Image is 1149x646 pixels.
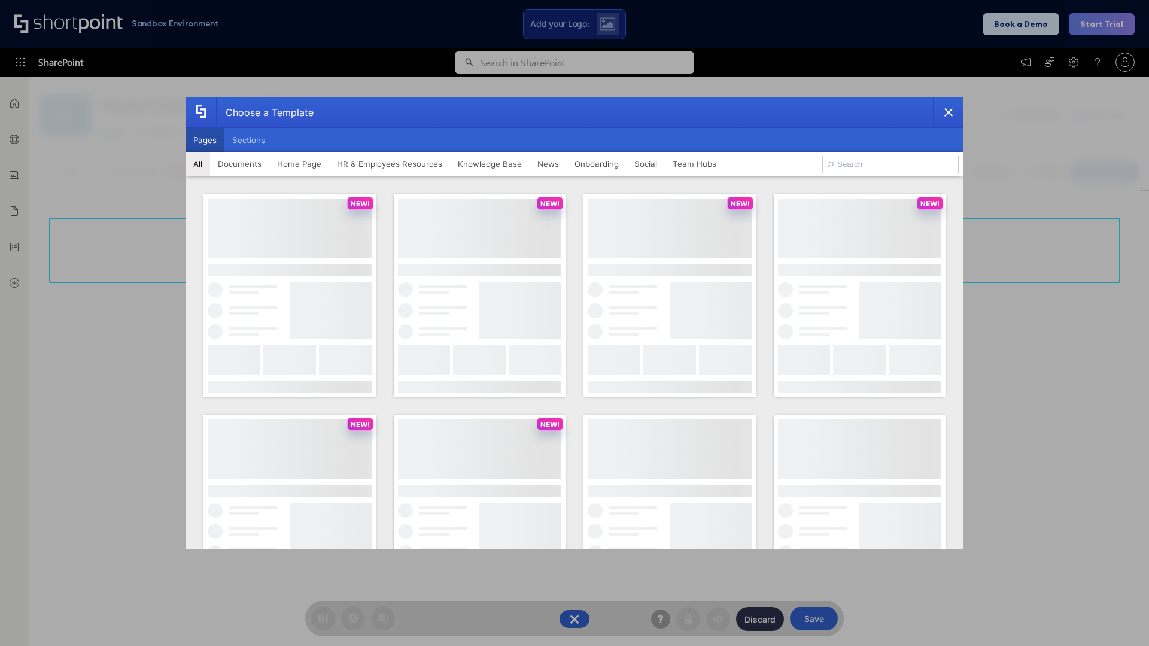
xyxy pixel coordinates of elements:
[665,152,724,176] button: Team Hubs
[822,156,959,173] input: Search
[567,152,627,176] button: Onboarding
[1089,589,1149,646] iframe: Chat Widget
[186,97,963,549] div: template selector
[329,152,450,176] button: HR & Employees Resources
[351,420,370,429] p: NEW!
[540,420,560,429] p: NEW!
[351,199,370,208] p: NEW!
[920,199,940,208] p: NEW!
[731,199,750,208] p: NEW!
[216,97,314,127] div: Choose a Template
[186,152,210,176] button: All
[540,199,560,208] p: NEW!
[269,152,329,176] button: Home Page
[210,152,269,176] button: Documents
[450,152,530,176] button: Knowledge Base
[186,128,224,152] button: Pages
[224,128,273,152] button: Sections
[627,152,665,176] button: Social
[530,152,567,176] button: News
